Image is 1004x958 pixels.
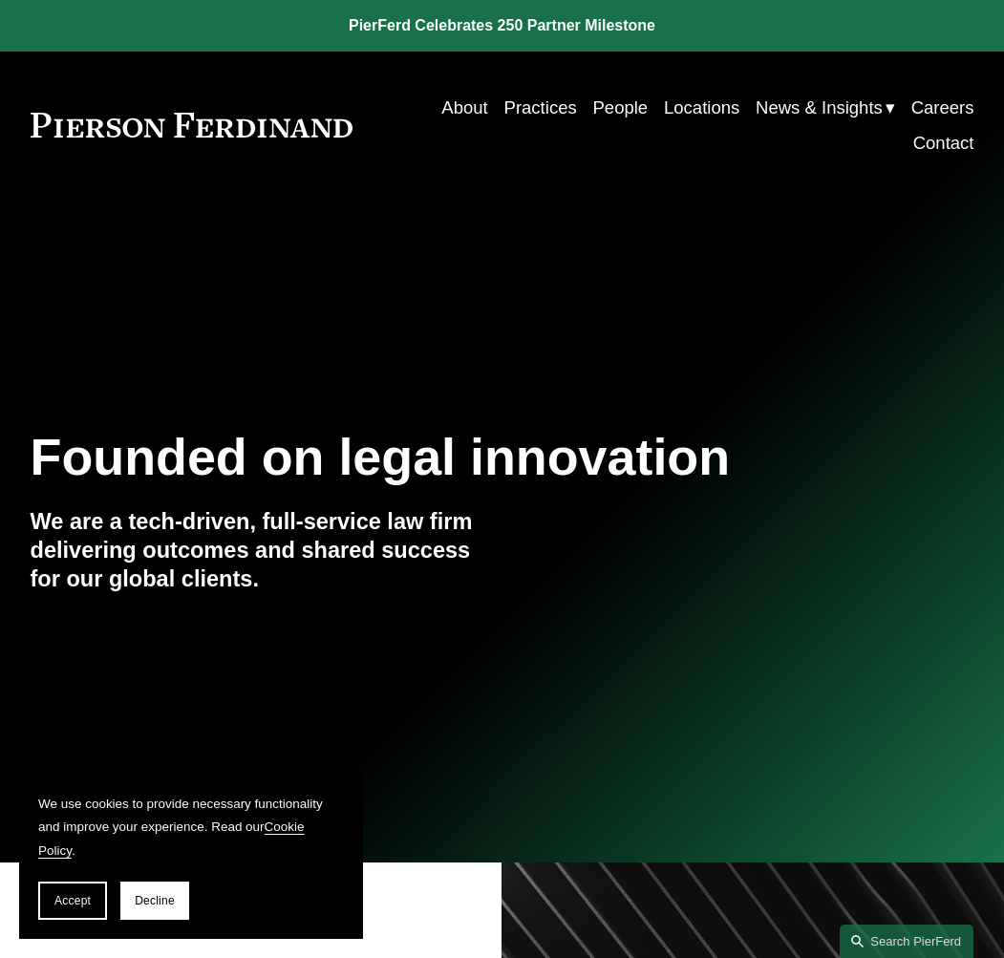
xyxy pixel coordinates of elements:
[756,92,883,123] span: News & Insights
[593,90,649,125] a: People
[38,793,344,862] p: We use cookies to provide necessary functionality and improve your experience. Read our .
[756,90,895,125] a: folder dropdown
[840,925,973,958] a: Search this site
[54,894,91,907] span: Accept
[31,508,502,594] h4: We are a tech-driven, full-service law firm delivering outcomes and shared success for our global...
[135,894,175,907] span: Decline
[38,882,107,920] button: Accept
[38,820,305,857] a: Cookie Policy
[120,882,189,920] button: Decline
[31,428,817,487] h1: Founded on legal innovation
[441,90,487,125] a: About
[911,90,974,125] a: Careers
[504,90,577,125] a: Practices
[913,125,974,160] a: Contact
[664,90,739,125] a: Locations
[19,774,363,939] section: Cookie banner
